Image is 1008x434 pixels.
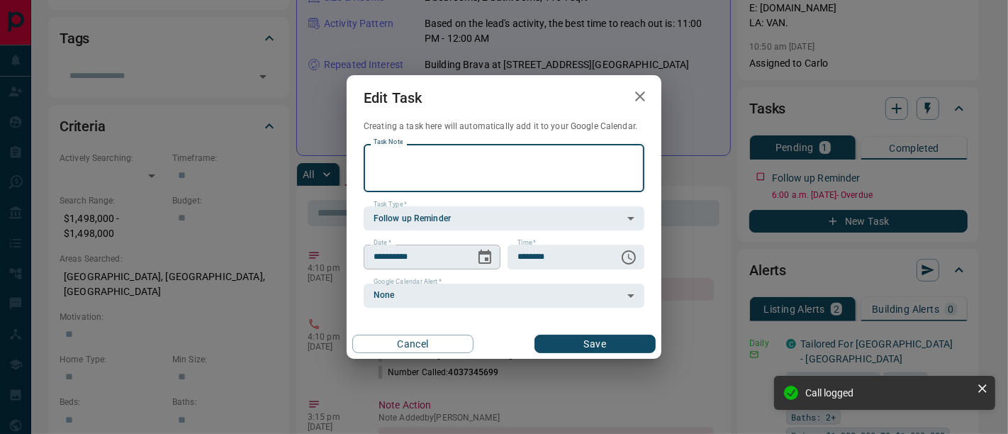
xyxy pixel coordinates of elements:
div: Follow up Reminder [364,206,644,230]
div: Call logged [805,387,971,399]
label: Google Calendar Alert [374,277,442,286]
p: Creating a task here will automatically add it to your Google Calendar. [364,121,644,133]
button: Save [534,335,656,353]
label: Task Note [374,138,403,147]
button: Cancel [352,335,474,353]
label: Task Type [374,200,407,209]
label: Date [374,238,391,247]
button: Choose date, selected date is Aug 13, 2025 [471,243,499,272]
button: Choose time, selected time is 6:00 AM [615,243,643,272]
h2: Edit Task [347,75,439,121]
label: Time [517,238,536,247]
div: None [364,284,644,308]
